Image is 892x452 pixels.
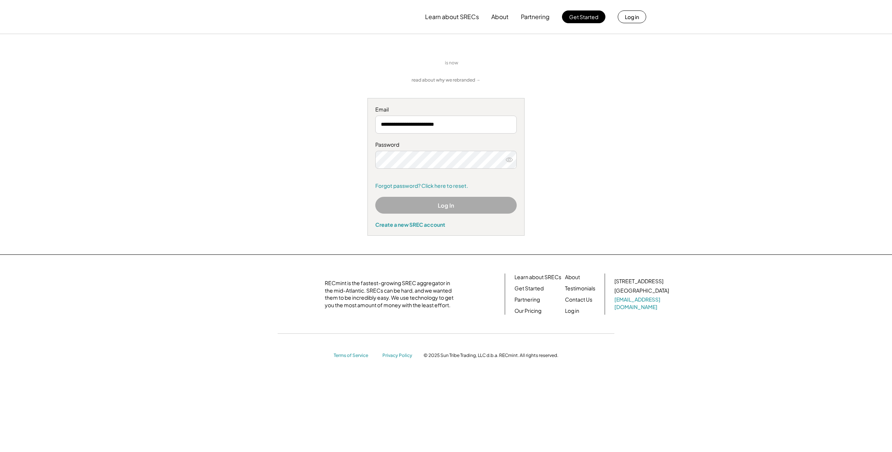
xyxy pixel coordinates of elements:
[425,9,479,24] button: Learn about SRECs
[443,60,464,66] div: is now
[468,59,520,67] img: yH5BAEAAAAALAAAAAABAAEAAAIBRAA7
[521,9,550,24] button: Partnering
[325,280,458,309] div: RECmint is the fastest-growing SREC aggregator in the mid-Atlantic. SRECs can be hard, and we wan...
[565,274,580,281] a: About
[375,141,517,149] div: Password
[246,4,308,30] img: yH5BAEAAAAALAAAAAABAAEAAAIBRAA7
[375,221,517,228] div: Create a new SREC account
[565,296,592,303] a: Contact Us
[618,10,646,23] button: Log in
[514,296,540,303] a: Partnering
[562,10,605,23] button: Get Started
[424,352,558,358] div: © 2025 Sun Tribe Trading, LLC d.b.a. RECmint. All rights reserved.
[375,106,517,113] div: Email
[565,307,579,315] a: Log in
[614,296,670,311] a: [EMAIL_ADDRESS][DOMAIN_NAME]
[372,53,439,73] img: yH5BAEAAAAALAAAAAABAAEAAAIBRAA7
[375,197,517,214] button: Log In
[514,307,541,315] a: Our Pricing
[334,352,375,359] a: Terms of Service
[565,285,595,292] a: Testimonials
[514,274,561,281] a: Learn about SRECs
[375,182,517,190] a: Forgot password? Click here to reset.
[614,287,669,294] div: [GEOGRAPHIC_DATA]
[382,352,416,359] a: Privacy Policy
[252,281,315,307] img: yH5BAEAAAAALAAAAAABAAEAAAIBRAA7
[614,278,663,285] div: [STREET_ADDRESS]
[514,285,544,292] a: Get Started
[412,77,480,83] a: read about why we rebranded →
[491,9,508,24] button: About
